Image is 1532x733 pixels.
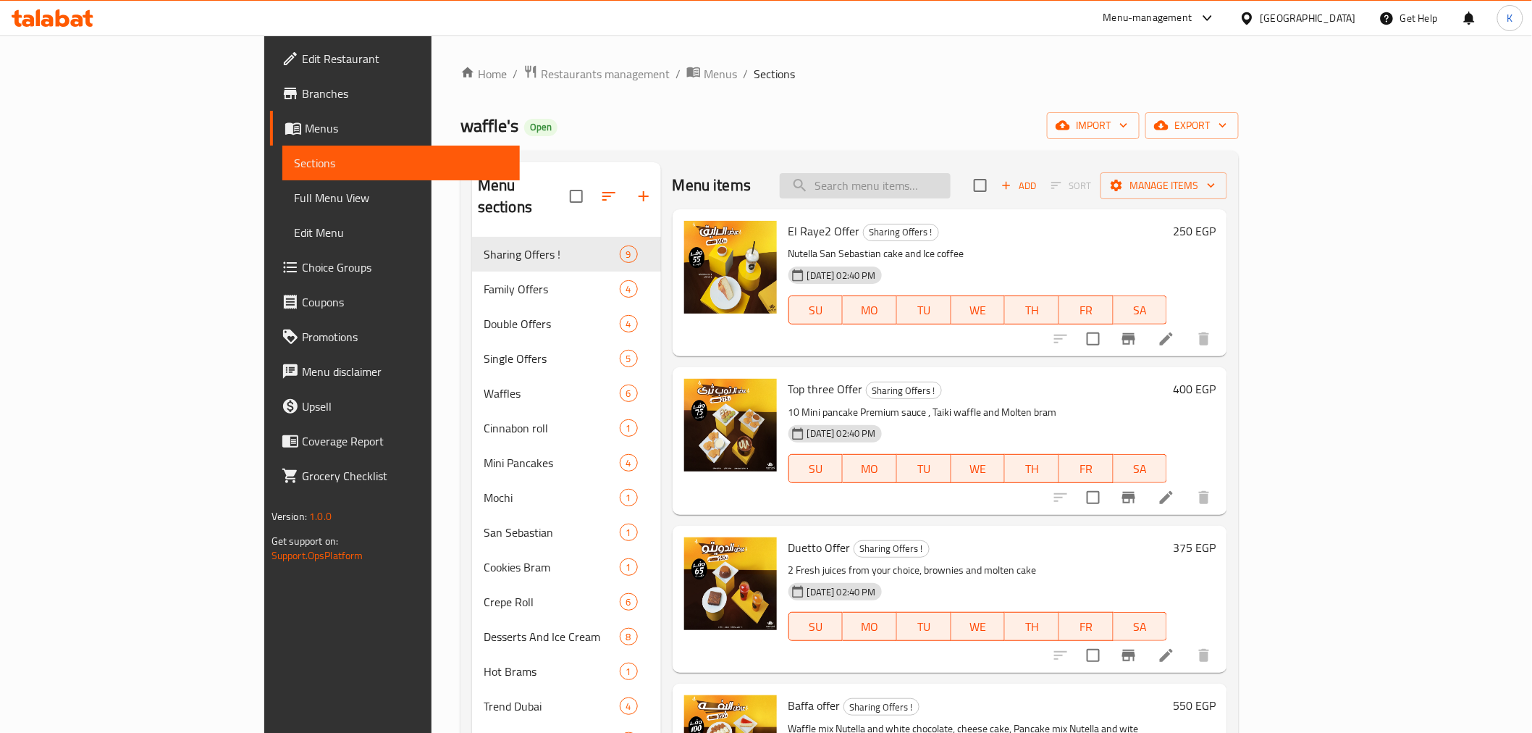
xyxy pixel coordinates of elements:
[524,119,557,136] div: Open
[620,561,637,574] span: 1
[478,175,570,218] h2: Menu sections
[620,454,638,472] div: items
[282,180,520,215] a: Full Menu View
[309,507,332,526] span: 1.0.0
[1173,695,1216,716] h6: 550 EGP
[472,445,661,480] div: Mini Pancakes4
[1100,172,1227,199] button: Manage items
[472,585,661,619] div: Crepe Roll6
[620,350,638,367] div: items
[294,154,508,172] span: Sections
[523,64,670,83] a: Restaurants management
[484,524,620,541] span: San Sebastian
[620,526,637,540] span: 1
[270,424,520,458] a: Coverage Report
[1058,117,1128,135] span: import
[620,491,637,505] span: 1
[951,454,1006,483] button: WE
[897,296,951,324] button: TU
[472,376,661,411] div: Waffles6
[484,698,620,715] span: Trend Dubai
[270,111,520,146] a: Menus
[1065,616,1108,637] span: FR
[1187,638,1221,673] button: delete
[801,269,882,282] span: [DATE] 02:40 PM
[484,663,620,680] div: Hot Brams
[1042,175,1100,197] span: Select section first
[620,489,638,506] div: items
[686,64,737,83] a: Menus
[1065,300,1108,321] span: FR
[903,458,946,479] span: TU
[1005,454,1059,483] button: TH
[1011,458,1053,479] span: TH
[270,41,520,76] a: Edit Restaurant
[1158,330,1175,348] a: Edit menu item
[801,585,882,599] span: [DATE] 02:40 PM
[1114,454,1168,483] button: SA
[472,654,661,689] div: Hot Brams1
[951,296,1006,324] button: WE
[684,221,777,314] img: El Raye2 Offer
[620,628,638,645] div: items
[1065,458,1108,479] span: FR
[272,532,338,550] span: Get support on:
[620,698,638,715] div: items
[843,296,897,324] button: MO
[302,432,508,450] span: Coverage Report
[484,315,620,332] span: Double Offers
[1173,221,1216,241] h6: 250 EGP
[302,363,508,380] span: Menu disclaimer
[957,616,1000,637] span: WE
[788,612,843,641] button: SU
[1119,458,1162,479] span: SA
[484,246,620,263] span: Sharing Offers !
[788,561,1167,579] p: 2 Fresh juices from your choice, brownies and molten cake
[484,489,620,506] span: Mochi
[1059,296,1114,324] button: FR
[294,224,508,241] span: Edit Menu
[1059,612,1114,641] button: FR
[1103,9,1192,27] div: Menu-management
[484,593,620,611] span: Crepe Roll
[854,540,929,557] span: Sharing Offers !
[270,76,520,111] a: Branches
[302,50,508,67] span: Edit Restaurant
[897,454,951,483] button: TU
[484,454,620,472] span: Mini Pancakes
[1157,117,1227,135] span: export
[620,558,638,576] div: items
[1005,612,1059,641] button: TH
[620,280,638,298] div: items
[302,398,508,415] span: Upsell
[1119,616,1162,637] span: SA
[620,663,638,680] div: items
[1059,454,1114,483] button: FR
[843,612,897,641] button: MO
[1047,112,1140,139] button: import
[620,595,637,609] span: 6
[788,454,843,483] button: SU
[843,454,897,483] button: MO
[472,341,661,376] div: Single Offers5
[302,85,508,102] span: Branches
[472,550,661,585] div: Cookies Bram1
[484,385,620,402] span: Waffles
[592,179,626,214] span: Sort sections
[788,245,1167,263] p: Nutella San Sebastian cake and Ice coffee
[863,224,939,241] div: Sharing Offers !
[897,612,951,641] button: TU
[460,64,1239,83] nav: breadcrumb
[1011,616,1053,637] span: TH
[844,699,919,716] span: Sharing Offers !
[472,480,661,515] div: Mochi1
[302,259,508,276] span: Choice Groups
[849,300,891,321] span: MO
[965,170,996,201] span: Select section
[903,616,946,637] span: TU
[472,689,661,724] div: Trend Dubai4
[484,628,620,645] span: Desserts And Ice Cream
[484,558,620,576] span: Cookies Bram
